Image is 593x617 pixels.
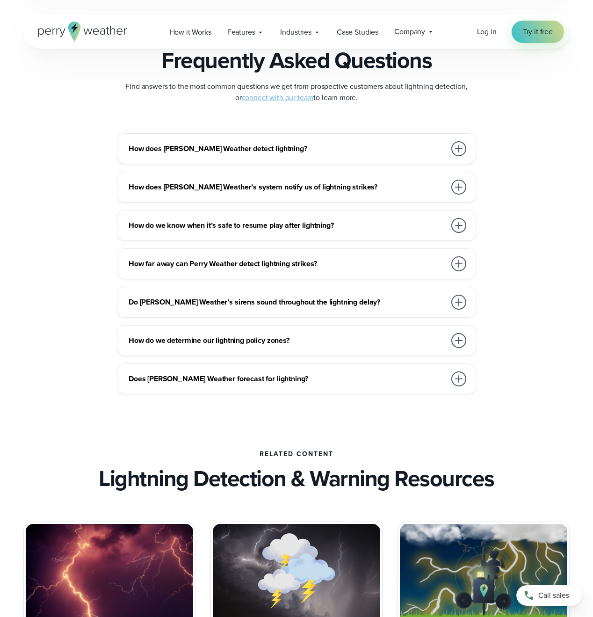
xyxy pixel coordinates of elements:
h3: How do we know when it’s safe to resume play after lightning? [129,220,446,231]
span: Try it free [523,26,553,37]
span: Case Studies [337,27,378,38]
h3: Does [PERSON_NAME] Weather forecast for lightning? [129,373,446,385]
a: Call sales [516,585,582,606]
span: How it Works [170,27,211,38]
h3: How does [PERSON_NAME] Weather’s system notify us of lightning strikes? [129,181,446,193]
h2: Related Content [260,450,333,458]
p: Find answers to the most common questions we get from prospective customers about lightning detec... [109,81,484,103]
span: Industries [280,27,311,38]
h3: How does [PERSON_NAME] Weather detect lightning? [129,143,446,154]
h3: How do we determine our lightning policy zones? [129,335,446,346]
h3: Do [PERSON_NAME] Weather’s sirens sound throughout the lightning delay? [129,297,446,308]
span: Call sales [538,590,569,601]
h2: Frequently Asked Questions [161,47,432,73]
span: Company [394,26,425,37]
a: Try it free [512,21,564,43]
h3: How far away can Perry Weather detect lightning strikes? [129,258,446,269]
h3: Lightning Detection & Warning Resources [99,465,494,492]
a: How it Works [162,22,219,42]
a: Case Studies [329,22,386,42]
a: connect with our team [242,92,314,103]
a: Log in [477,26,497,37]
span: Features [227,27,255,38]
